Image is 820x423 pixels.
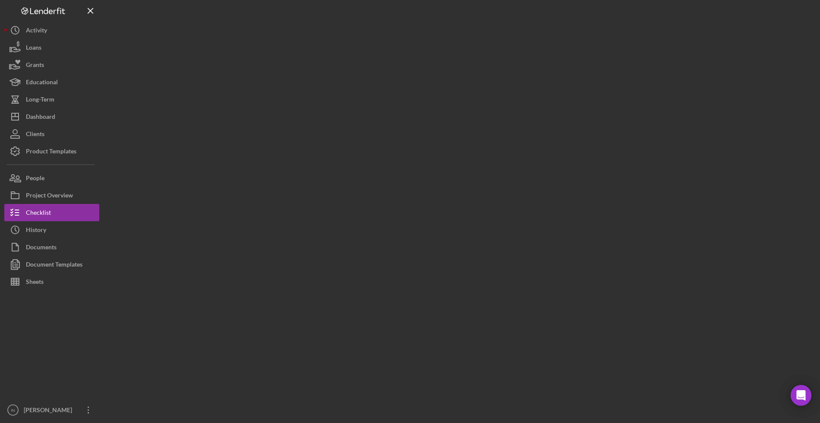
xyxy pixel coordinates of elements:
[26,39,41,58] div: Loans
[791,385,811,406] div: Open Intercom Messenger
[4,22,99,39] button: Activity
[26,221,46,241] div: History
[4,401,99,419] button: IN[PERSON_NAME]
[26,22,47,41] div: Activity
[4,273,99,290] button: Sheets
[26,273,44,293] div: Sheets
[4,256,99,273] button: Document Templates
[4,143,99,160] button: Product Templates
[4,39,99,56] button: Loans
[26,73,58,93] div: Educational
[26,256,82,275] div: Document Templates
[4,125,99,143] button: Clients
[26,187,73,206] div: Project Overview
[26,204,51,223] div: Checklist
[11,408,15,413] text: IN
[26,91,54,110] div: Long-Term
[4,187,99,204] button: Project Overview
[26,239,57,258] div: Documents
[26,169,44,189] div: People
[4,73,99,91] button: Educational
[4,239,99,256] button: Documents
[22,401,78,421] div: [PERSON_NAME]
[4,169,99,187] button: People
[26,125,44,145] div: Clients
[26,108,55,127] div: Dashboard
[4,204,99,221] button: Checklist
[4,221,99,239] button: History
[26,56,44,76] div: Grants
[4,91,99,108] button: Long-Term
[4,108,99,125] button: Dashboard
[4,56,99,73] button: Grants
[26,143,76,162] div: Product Templates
